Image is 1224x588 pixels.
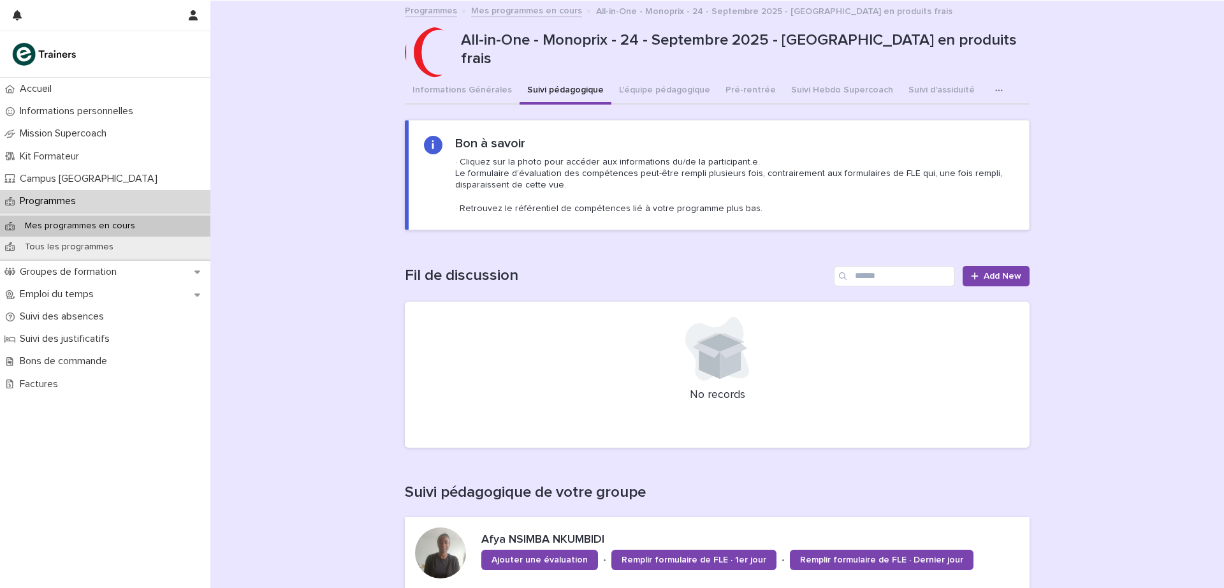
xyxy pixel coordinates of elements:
[984,272,1021,281] span: Add New
[15,151,89,163] p: Kit Formateur
[15,83,62,95] p: Accueil
[611,78,718,105] button: L'équipe pédagogique
[15,311,114,323] p: Suivi des absences
[405,3,457,17] a: Programmes
[492,555,588,564] span: Ajouter une évaluation
[15,378,68,390] p: Factures
[481,550,598,570] a: Ajouter une évaluation
[520,78,611,105] button: Suivi pédagogique
[596,3,952,17] p: All-in-One - Monoprix - 24 - Septembre 2025 - [GEOGRAPHIC_DATA] en produits frais
[461,31,1024,68] p: All-in-One - Monoprix - 24 - Septembre 2025 - [GEOGRAPHIC_DATA] en produits frais
[800,555,963,564] span: Remplir formulaire de FLE · Dernier jour
[15,128,117,140] p: Mission Supercoach
[481,533,1024,547] p: Afya NSIMBA NKUMBIDI
[15,266,127,278] p: Groupes de formation
[790,550,973,570] a: Remplir formulaire de FLE · Dernier jour
[834,266,955,286] input: Search
[10,41,80,67] img: K0CqGN7SDeD6s4JG8KQk
[15,355,117,367] p: Bons de commande
[15,195,86,207] p: Programmes
[783,78,901,105] button: Suivi Hebdo Supercoach
[15,173,168,185] p: Campus [GEOGRAPHIC_DATA]
[471,3,582,17] a: Mes programmes en cours
[420,388,1014,402] p: No records
[603,555,606,566] p: •
[15,242,124,253] p: Tous les programmes
[455,156,1014,214] p: · Cliquez sur la photo pour accéder aux informations du/de la participant.e. Le formulaire d'éval...
[405,483,1030,502] h1: Suivi pédagogique de votre groupe
[15,221,145,232] p: Mes programmes en cours
[901,78,982,105] button: Suivi d'assiduité
[611,550,776,570] a: Remplir formulaire de FLE · 1er jour
[455,136,525,151] h2: Bon à savoir
[15,105,143,117] p: Informations personnelles
[782,555,785,566] p: •
[718,78,783,105] button: Pré-rentrée
[15,333,120,345] p: Suivi des justificatifs
[405,78,520,105] button: Informations Générales
[405,267,829,285] h1: Fil de discussion
[963,266,1030,286] a: Add New
[15,288,104,300] p: Emploi du temps
[622,555,766,564] span: Remplir formulaire de FLE · 1er jour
